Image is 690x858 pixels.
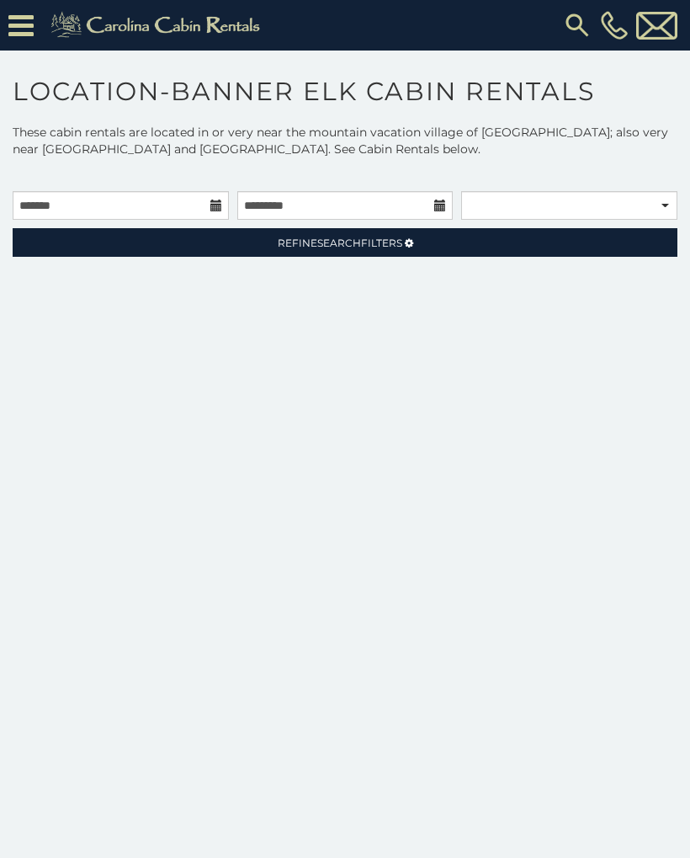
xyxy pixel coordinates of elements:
a: [PHONE_NUMBER] [597,11,632,40]
img: search-regular.svg [562,10,592,40]
span: Refine Filters [278,237,402,249]
span: Search [317,237,361,249]
img: Khaki-logo.png [42,8,274,42]
a: RefineSearchFilters [13,228,677,257]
